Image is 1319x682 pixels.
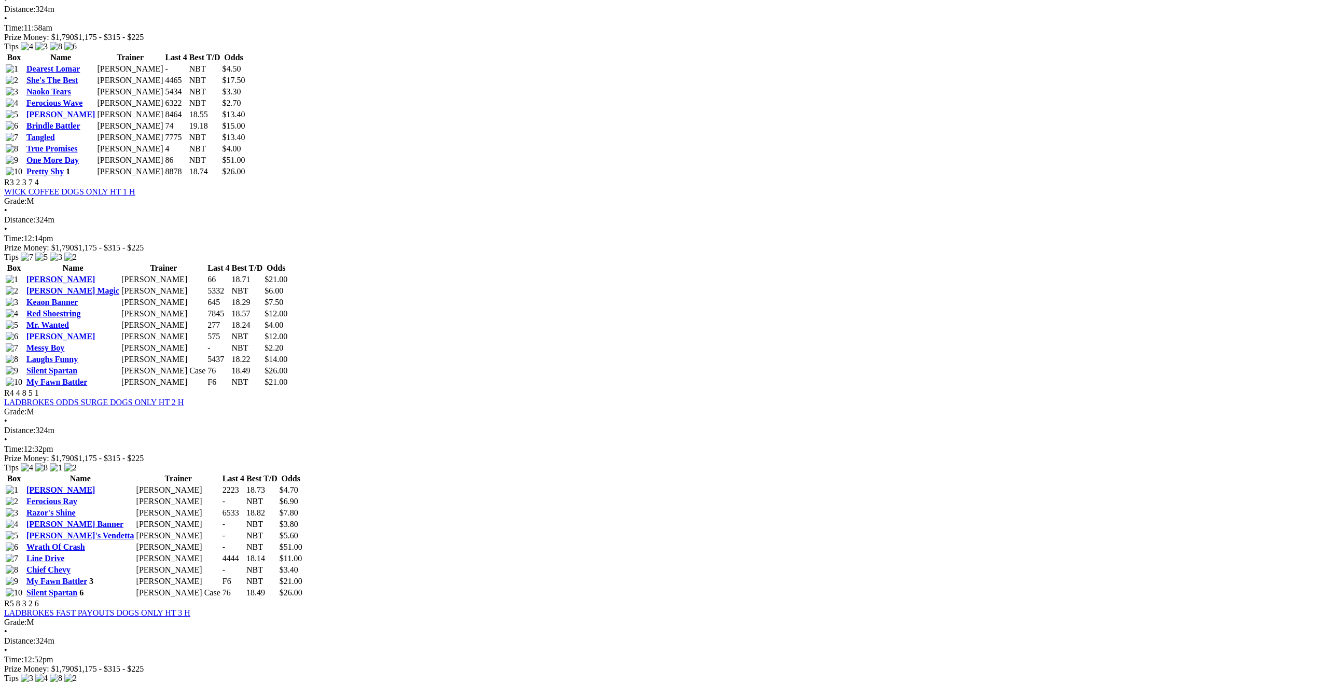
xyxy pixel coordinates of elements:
[6,309,18,318] img: 4
[207,286,230,296] td: 5332
[26,76,78,85] a: She's The Best
[136,496,221,507] td: [PERSON_NAME]
[231,343,263,353] td: NBT
[35,463,48,472] img: 8
[6,144,18,154] img: 8
[280,485,298,494] span: $4.70
[246,519,278,530] td: NBT
[136,531,221,541] td: [PERSON_NAME]
[246,542,278,552] td: NBT
[121,320,206,330] td: [PERSON_NAME]
[96,98,163,108] td: [PERSON_NAME]
[207,320,230,330] td: 277
[4,618,27,627] span: Grade:
[26,275,95,284] a: [PERSON_NAME]
[6,76,18,85] img: 2
[6,332,18,341] img: 6
[96,155,163,165] td: [PERSON_NAME]
[222,474,245,484] th: Last 4
[96,109,163,120] td: [PERSON_NAME]
[26,167,64,176] a: Pretty Shy
[165,87,188,97] td: 5434
[4,225,7,233] span: •
[7,474,21,483] span: Box
[50,463,62,472] img: 1
[189,75,221,86] td: NBT
[26,99,82,107] a: Ferocious Wave
[4,664,1315,674] div: Prize Money: $1,790
[222,576,245,587] td: F6
[26,309,80,318] a: Red Shoestring
[26,286,119,295] a: [PERSON_NAME] Magic
[26,565,71,574] a: Chief Chevy
[96,64,163,74] td: [PERSON_NAME]
[6,542,18,552] img: 6
[7,53,21,62] span: Box
[26,542,85,551] a: Wrath Of Crash
[4,5,35,13] span: Distance:
[280,588,302,597] span: $26.00
[136,576,221,587] td: [PERSON_NAME]
[207,274,230,285] td: 66
[21,253,33,262] img: 7
[96,52,163,63] th: Trainer
[207,377,230,387] td: F6
[265,275,287,284] span: $21.00
[222,52,246,63] th: Odds
[121,309,206,319] td: [PERSON_NAME]
[189,121,221,131] td: 19.18
[26,508,76,517] a: Razor's Shine
[79,588,84,597] span: 6
[96,132,163,143] td: [PERSON_NAME]
[165,121,188,131] td: 74
[6,588,22,597] img: 10
[280,565,298,574] span: $3.40
[265,286,283,295] span: $6.00
[207,343,230,353] td: -
[265,309,287,318] span: $12.00
[246,576,278,587] td: NBT
[4,197,27,205] span: Grade:
[223,133,245,142] span: $13.40
[6,121,18,131] img: 6
[223,167,245,176] span: $26.00
[222,588,245,598] td: 76
[4,454,1315,463] div: Prize Money: $1,790
[165,64,188,74] td: -
[207,263,230,273] th: Last 4
[222,565,245,575] td: -
[35,42,48,51] img: 3
[280,577,302,586] span: $21.00
[4,178,14,187] span: R3
[280,497,298,506] span: $6.90
[121,354,206,365] td: [PERSON_NAME]
[6,298,18,307] img: 3
[189,109,221,120] td: 18.55
[136,519,221,530] td: [PERSON_NAME]
[246,508,278,518] td: 18.82
[136,588,221,598] td: [PERSON_NAME] Case
[7,263,21,272] span: Box
[4,5,1315,14] div: 324m
[4,407,27,416] span: Grade:
[165,98,188,108] td: 6322
[66,167,70,176] span: 1
[50,253,62,262] img: 3
[6,378,22,387] img: 10
[4,234,24,243] span: Time:
[207,309,230,319] td: 7845
[6,286,18,296] img: 2
[6,355,18,364] img: 8
[231,354,263,365] td: 18.22
[4,23,1315,33] div: 11:58am
[4,608,190,617] a: LADBROKES FAST PAYOUTS DOGS ONLY HT 3 H
[189,132,221,143] td: NBT
[4,23,24,32] span: Time:
[223,144,241,153] span: $4.00
[26,520,123,528] a: [PERSON_NAME] Banner
[21,463,33,472] img: 4
[26,355,78,364] a: Laughs Funny
[231,286,263,296] td: NBT
[4,206,7,215] span: •
[4,243,1315,253] div: Prize Money: $1,790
